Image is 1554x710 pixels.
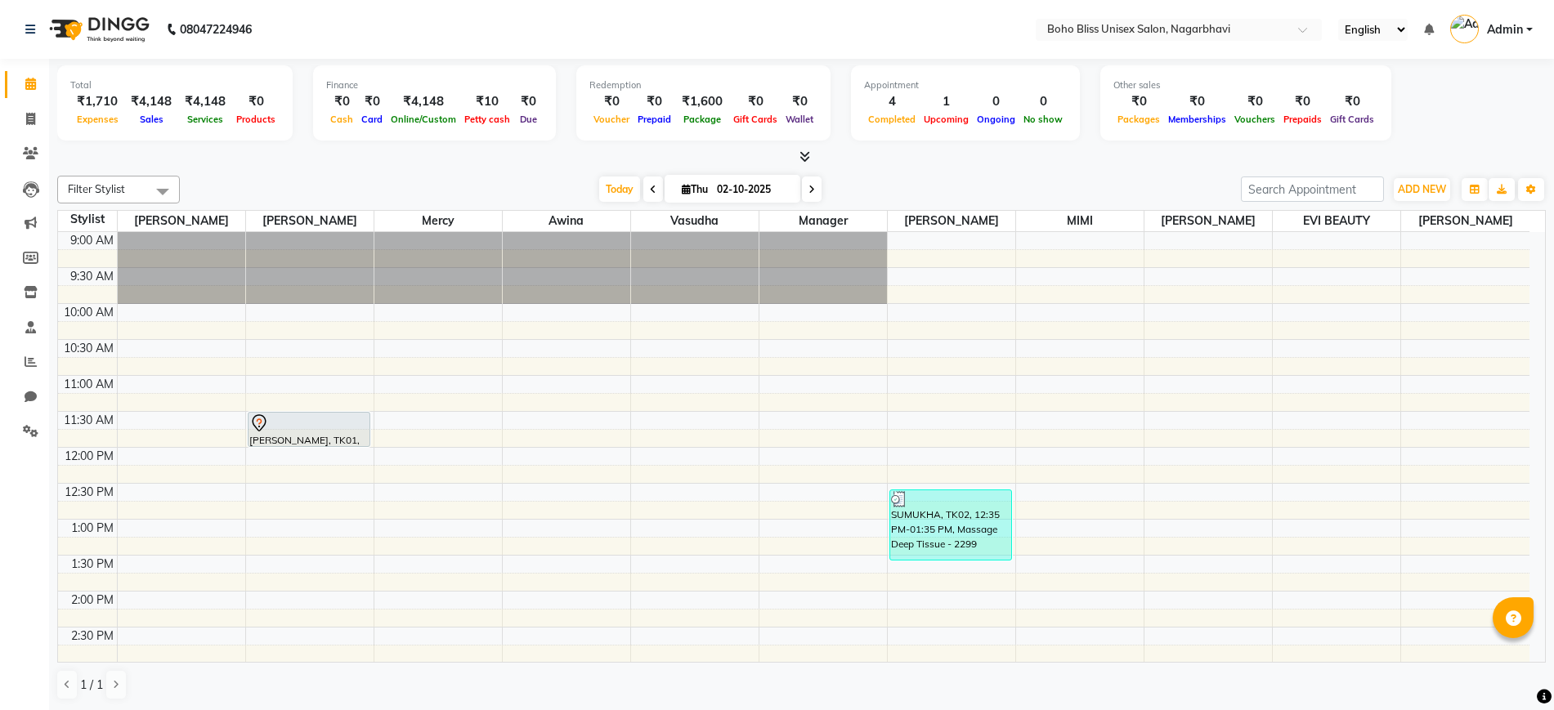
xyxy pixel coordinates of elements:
div: ₹10 [460,92,514,111]
div: ₹1,600 [675,92,729,111]
b: 08047224946 [180,7,252,52]
span: Vasudha [631,211,759,231]
span: EVI BEAUTY [1273,211,1400,231]
span: Sales [136,114,168,125]
div: ₹4,148 [124,92,178,111]
span: [PERSON_NAME] [888,211,1015,231]
span: Today [599,176,640,202]
span: Memberships [1164,114,1230,125]
div: ₹0 [514,92,543,111]
div: Finance [326,78,543,92]
span: No show [1019,114,1067,125]
div: 1 [920,92,973,111]
button: ADD NEW [1394,178,1450,201]
div: ₹0 [1164,92,1230,111]
div: ₹4,148 [178,92,232,111]
span: Due [516,114,541,125]
span: [PERSON_NAME] [1401,211,1529,231]
div: 4 [864,92,920,111]
span: Mercy [374,211,502,231]
div: ₹1,710 [70,92,124,111]
div: 10:00 AM [60,304,117,321]
span: Package [679,114,725,125]
span: Thu [678,183,712,195]
input: 2025-10-02 [712,177,794,202]
div: ₹0 [326,92,357,111]
div: ₹0 [1230,92,1279,111]
img: logo [42,7,154,52]
img: Admin [1450,15,1479,43]
div: ₹0 [781,92,817,111]
span: Ongoing [973,114,1019,125]
span: Upcoming [920,114,973,125]
span: 1 / 1 [80,677,103,694]
span: Petty cash [460,114,514,125]
div: Stylist [58,211,117,228]
span: Completed [864,114,920,125]
span: Gift Cards [1326,114,1378,125]
span: Expenses [73,114,123,125]
span: Admin [1487,21,1523,38]
div: ₹0 [729,92,781,111]
div: 1:30 PM [68,556,117,573]
input: Search Appointment [1241,176,1384,202]
div: SUMUKHA, TK02, 12:35 PM-01:35 PM, Massage Deep Tissue - 2299 [890,490,1011,560]
div: Appointment [864,78,1067,92]
span: Online/Custom [387,114,460,125]
div: [PERSON_NAME], TK01, 11:30 AM-12:00 PM, HairCut & Styling Advance Haircut [249,413,369,446]
div: 2:30 PM [68,627,117,645]
div: ₹0 [589,92,634,111]
div: 11:00 AM [60,376,117,393]
div: ₹4,148 [387,92,460,111]
div: 9:30 AM [67,268,117,285]
span: [PERSON_NAME] [1144,211,1272,231]
div: 12:00 PM [61,448,117,465]
div: 12:30 PM [61,484,117,501]
div: 2:00 PM [68,592,117,609]
span: Filter Stylist [68,182,125,195]
span: Prepaids [1279,114,1326,125]
div: Total [70,78,280,92]
span: MIMI [1016,211,1144,231]
div: ₹0 [1326,92,1378,111]
span: Wallet [781,114,817,125]
div: 1:00 PM [68,520,117,537]
iframe: chat widget [1485,645,1538,694]
span: Prepaid [634,114,675,125]
div: 9:00 AM [67,232,117,249]
span: ADD NEW [1398,183,1446,195]
div: ₹0 [1279,92,1326,111]
span: Voucher [589,114,634,125]
div: Other sales [1113,78,1378,92]
span: Card [357,114,387,125]
div: 11:30 AM [60,412,117,429]
span: Packages [1113,114,1164,125]
span: Services [183,114,227,125]
span: [PERSON_NAME] [118,211,245,231]
span: [PERSON_NAME] [246,211,374,231]
div: ₹0 [634,92,675,111]
span: Awina [503,211,630,231]
div: Redemption [589,78,817,92]
div: ₹0 [1113,92,1164,111]
div: ₹0 [232,92,280,111]
div: 0 [1019,92,1067,111]
span: Manager [759,211,887,231]
span: Cash [326,114,357,125]
div: 10:30 AM [60,340,117,357]
div: ₹0 [357,92,387,111]
div: 0 [973,92,1019,111]
span: Products [232,114,280,125]
span: Vouchers [1230,114,1279,125]
span: Gift Cards [729,114,781,125]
